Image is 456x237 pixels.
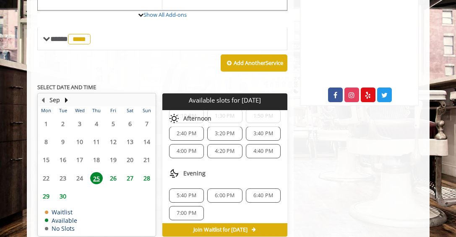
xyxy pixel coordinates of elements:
th: Wed [71,106,88,115]
div: 3:20 PM [207,126,242,141]
th: Mon [38,106,55,115]
div: 7:00 PM [169,206,204,220]
span: 4:00 PM [177,148,196,155]
span: 3:40 PM [253,130,273,137]
div: 4:00 PM [169,144,204,158]
span: Join Waitlist for [DATE] [193,227,248,233]
a: Show All Add-ons [143,11,187,18]
span: 4:40 PM [253,148,273,155]
span: Evening [183,170,206,177]
p: Available slots for [DATE] [166,97,284,104]
td: Waitlist [45,209,77,215]
div: 4:20 PM [207,144,242,158]
button: Add AnotherService [221,54,287,72]
span: 27 [124,172,136,184]
td: Available [45,217,77,224]
span: 6:40 PM [253,192,273,199]
th: Thu [88,106,105,115]
span: 3:20 PM [215,130,235,137]
span: 30 [57,190,69,202]
td: Select day30 [55,187,71,205]
div: 2:40 PM [169,126,204,141]
div: 6:00 PM [207,188,242,203]
div: 3:40 PM [246,126,281,141]
b: Add Another Service [234,59,283,67]
span: 6:00 PM [215,192,235,199]
div: 4:40 PM [246,144,281,158]
span: 25 [90,172,103,184]
td: No Slots [45,225,77,232]
td: Select day27 [122,169,138,187]
th: Fri [105,106,122,115]
span: 28 [141,172,153,184]
td: Select day28 [138,169,155,187]
span: 5:40 PM [177,192,196,199]
span: 29 [40,190,52,202]
span: 2:40 PM [177,130,196,137]
button: Previous Month [40,95,47,105]
img: evening slots [169,168,179,178]
button: Sep [50,95,60,105]
td: Select day29 [38,187,55,205]
img: afternoon slots [169,113,179,124]
button: Next Month [63,95,70,105]
div: 6:40 PM [246,188,281,203]
span: 26 [107,172,120,184]
th: Tue [55,106,71,115]
td: Select day25 [88,169,105,187]
th: Sat [122,106,138,115]
div: 5:40 PM [169,188,204,203]
b: SELECT DATE AND TIME [37,83,96,91]
span: Afternoon [183,115,211,122]
span: 4:20 PM [215,148,235,155]
td: Select day26 [105,169,122,187]
span: 7:00 PM [177,210,196,216]
th: Sun [138,106,155,115]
